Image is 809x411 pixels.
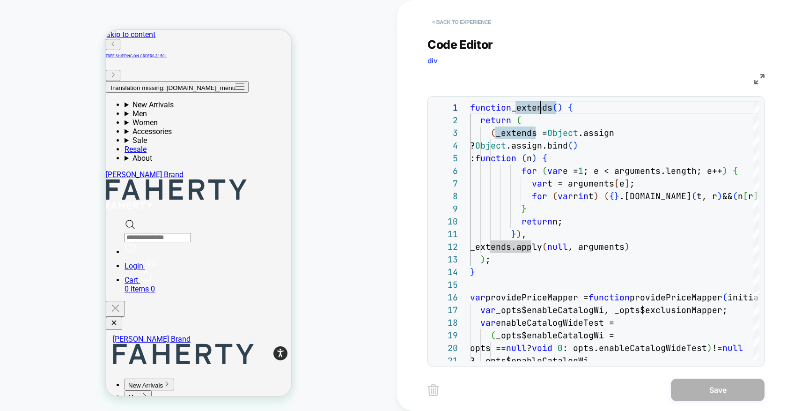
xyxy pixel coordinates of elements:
[19,232,51,240] a: Login
[722,343,743,353] span: null
[532,153,537,164] span: )
[19,246,185,263] a: Cart 0 items
[527,153,532,164] span: n
[568,102,573,113] span: {
[470,292,485,303] span: var
[573,191,578,202] span: r
[516,115,522,126] span: (
[19,189,185,212] div: Search drawer
[7,305,85,314] span: [PERSON_NAME] Brand
[614,191,619,202] span: }
[619,191,691,202] span: .[DOMAIN_NAME]
[45,254,49,263] span: 0
[433,114,458,127] div: 2
[19,124,185,133] summary: About
[433,152,458,164] div: 5
[480,317,496,328] span: var
[470,343,506,353] span: opts ==
[19,254,43,263] span: 0 items
[573,140,578,151] span: )
[619,178,625,189] span: e
[630,178,635,189] span: ;
[604,191,609,202] span: (
[433,177,458,190] div: 7
[433,190,458,202] div: 8
[522,153,527,164] span: (
[748,191,753,202] span: r
[547,178,614,189] span: t = arguments
[19,79,185,88] summary: Men
[433,228,458,240] div: 11
[19,349,68,360] button: Expand New Arrivals
[19,70,185,79] summary: New Arrivals
[588,191,594,202] span: t
[522,229,527,239] span: ,
[625,241,630,252] span: )
[433,278,458,291] div: 15
[594,191,599,202] span: )
[433,329,458,342] div: 19
[563,343,707,353] span: : opts.enableCatalogWideTest
[470,355,588,366] span: ? _opts$enableCatalogWi
[532,191,547,202] span: for
[712,343,722,353] span: !=
[480,115,511,126] span: return
[671,379,765,401] button: Save
[532,343,552,353] span: void
[511,102,552,113] span: _extends
[427,15,496,30] button: < Back to experience
[470,241,542,252] span: _extends.apply
[707,343,712,353] span: )
[427,56,438,65] span: div
[19,88,185,97] summary: Women
[717,191,722,202] span: )
[470,153,475,164] span: :
[475,153,516,164] span: function
[496,330,614,341] span: _opts$enableCatalogWi =
[722,165,728,176] span: )
[691,191,697,202] span: (
[578,127,614,138] span: .assign
[475,140,506,151] span: Object
[433,266,458,278] div: 14
[496,127,547,138] span: _extends =
[496,305,728,315] span: _opts$enableCatalogWi, _opts$exclusionMapper;
[506,140,568,151] span: .assign.bind
[427,37,493,52] span: Code Editor
[738,191,743,202] span: n
[19,246,32,254] span: Cart
[485,254,491,265] span: ;
[433,342,458,354] div: 20
[19,115,41,124] a: Resale
[470,267,475,277] span: }
[547,127,578,138] span: Object
[19,106,185,115] summary: Sale
[542,165,547,176] span: (
[433,101,458,114] div: 1
[547,165,563,176] span: var
[480,254,485,265] span: )
[552,191,558,202] span: (
[511,229,516,239] span: }
[568,140,573,151] span: (
[614,178,619,189] span: [
[578,191,588,202] span: in
[609,191,614,202] span: {
[588,292,630,303] span: function
[470,140,475,151] span: ?
[722,292,728,303] span: (
[522,203,527,214] span: }
[506,343,527,353] span: null
[558,343,563,353] span: 0
[433,240,458,253] div: 12
[7,305,192,336] a: [PERSON_NAME] Brand
[754,74,765,84] img: fullscreen
[427,384,439,396] img: delete
[485,292,588,303] span: providePriceMapper =
[552,216,563,227] span: n;
[22,352,57,359] span: New Arrivals
[542,241,547,252] span: (
[630,292,722,303] span: providePriceMapper
[433,291,458,304] div: 16
[722,191,733,202] span: &&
